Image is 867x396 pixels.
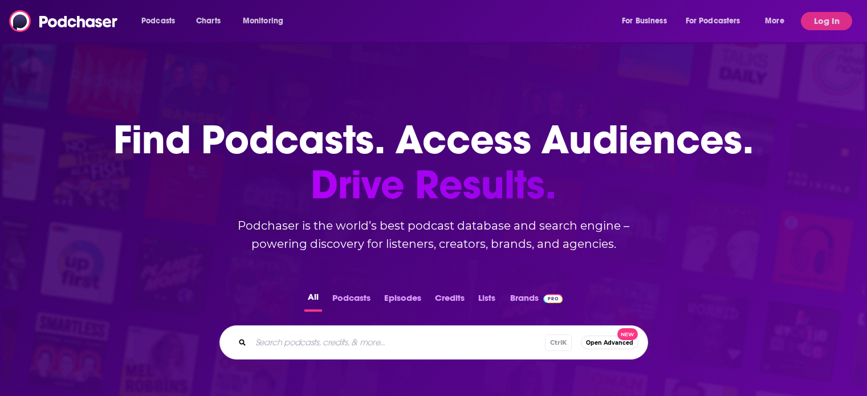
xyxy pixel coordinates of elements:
button: Credits [432,289,468,312]
button: Log In [801,12,852,30]
span: New [617,328,638,340]
button: open menu [678,12,757,30]
button: Podcasts [329,289,374,312]
div: Search podcasts, credits, & more... [219,325,648,360]
span: Charts [196,13,221,29]
button: Episodes [381,289,425,312]
a: BrandsPodchaser Pro [510,289,563,312]
h1: Find Podcasts. Access Audiences. [113,117,754,207]
span: Open Advanced [586,340,633,346]
button: All [304,289,322,312]
button: Open AdvancedNew [581,336,638,349]
button: open menu [757,12,799,30]
a: Charts [189,12,227,30]
img: Podchaser Pro [543,294,563,303]
span: Monitoring [243,13,283,29]
span: More [765,13,784,29]
button: open menu [235,12,298,30]
h2: Podchaser is the world’s best podcast database and search engine – powering discovery for listene... [206,217,662,253]
span: Ctrl K [545,334,572,351]
input: Search podcasts, credits, & more... [251,333,545,352]
button: open menu [133,12,190,30]
span: For Business [622,13,667,29]
button: Lists [475,289,499,312]
span: For Podcasters [686,13,740,29]
span: Podcasts [141,13,175,29]
img: Podchaser - Follow, Share and Rate Podcasts [9,10,119,32]
span: Drive Results. [113,162,754,207]
button: open menu [614,12,681,30]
